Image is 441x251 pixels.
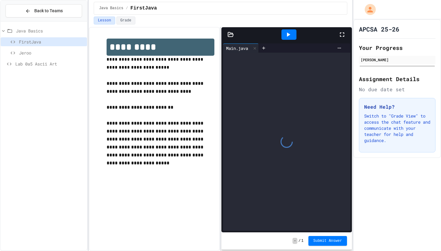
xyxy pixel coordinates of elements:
[34,8,63,14] span: Back to Teams
[359,86,435,93] div: No due date set
[94,17,115,24] button: Lesson
[359,43,435,52] h2: Your Progress
[126,6,128,11] span: /
[130,5,157,12] span: FirstJava
[299,238,301,243] span: /
[223,43,259,53] div: Main.java
[359,75,435,83] h2: Assignment Details
[364,103,430,111] h3: Need Help?
[359,25,399,33] h1: APCSA 25-26
[223,45,251,51] div: Main.java
[99,6,123,11] span: Java Basics
[19,50,85,56] span: Jeroo
[6,4,82,17] button: Back to Teams
[364,113,430,144] p: Switch to "Grade View" to access the chat feature and communicate with your teacher for help and ...
[313,238,342,243] span: Submit Answer
[16,28,85,34] span: Java Basics
[15,61,85,67] span: Lab 0a5 Ascii Art
[301,238,303,243] span: 1
[361,57,434,62] div: [PERSON_NAME]
[292,238,297,244] span: -
[358,2,377,17] div: My Account
[116,17,135,24] button: Grade
[19,39,85,45] span: FirstJava
[308,236,347,246] button: Submit Answer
